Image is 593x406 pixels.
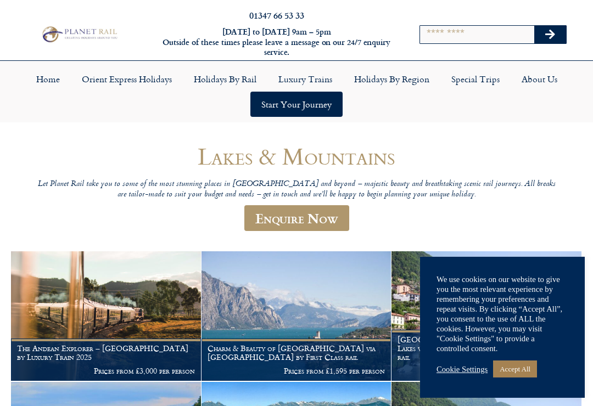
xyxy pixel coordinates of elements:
[391,251,582,381] a: [GEOGRAPHIC_DATA] – Jewel of the Italian Lakes via [GEOGRAPHIC_DATA] by First Class rail Prices s...
[440,66,511,92] a: Special Trips
[249,9,304,21] a: 01347 66 53 33
[17,366,195,375] p: Prices from £3,000 per person
[398,335,575,361] h1: [GEOGRAPHIC_DATA] – Jewel of the Italian Lakes via [GEOGRAPHIC_DATA] by First Class rail
[161,27,393,58] h6: [DATE] to [DATE] 9am – 5pm Outside of these times please leave a message on our 24/7 enquiry serv...
[25,66,71,92] a: Home
[39,25,119,44] img: Planet Rail Train Holidays Logo
[398,366,575,375] p: Prices starting from £1,595 per person
[33,179,560,200] p: Let Planet Rail take you to some of the most stunning places in [GEOGRAPHIC_DATA] and beyond – ma...
[208,344,385,362] h1: Charm & Beauty of [GEOGRAPHIC_DATA] via [GEOGRAPHIC_DATA] by First Class rail
[437,274,568,353] div: We use cookies on our website to give you the most relevant experience by remembering your prefer...
[244,205,349,231] a: Enquire Now
[250,92,343,117] a: Start your Journey
[183,66,267,92] a: Holidays by Rail
[202,251,392,381] a: Charm & Beauty of [GEOGRAPHIC_DATA] via [GEOGRAPHIC_DATA] by First Class rail Prices from £1,595 ...
[71,66,183,92] a: Orient Express Holidays
[511,66,568,92] a: About Us
[267,66,343,92] a: Luxury Trains
[11,251,202,381] a: The Andean Explorer – [GEOGRAPHIC_DATA] by Luxury Train 2025 Prices from £3,000 per person
[17,344,195,362] h1: The Andean Explorer – [GEOGRAPHIC_DATA] by Luxury Train 2025
[33,143,560,169] h1: Lakes & Mountains
[534,26,566,43] button: Search
[343,66,440,92] a: Holidays by Region
[437,364,488,374] a: Cookie Settings
[5,66,588,117] nav: Menu
[493,360,537,377] a: Accept All
[208,366,385,375] p: Prices from £1,595 per person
